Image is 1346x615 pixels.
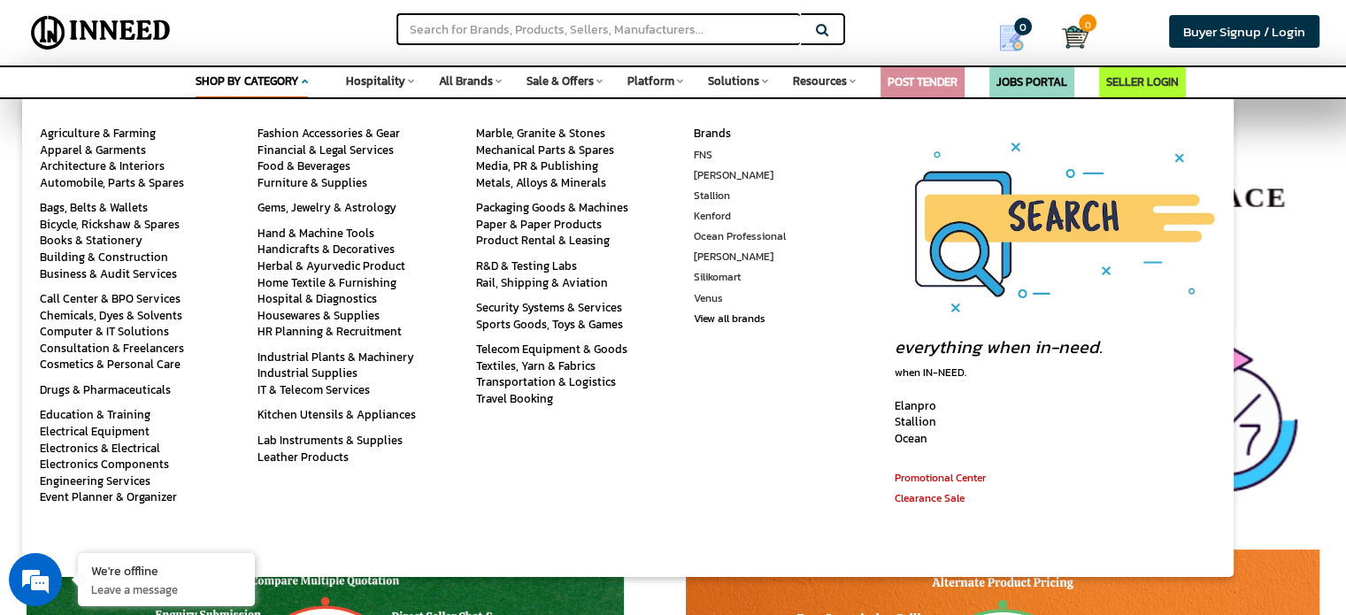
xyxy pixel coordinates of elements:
[196,90,308,100] div: Space
[793,73,847,89] span: Resources
[996,73,1067,90] a: JOBS PORTAL
[627,73,674,89] span: Platform
[1106,73,1179,90] a: SELLER LOGIN
[1183,21,1305,42] span: Buyer Signup / Login
[196,73,299,89] span: SHOP BY CATEGORY
[9,419,337,481] textarea: Type your message and click 'Submit'
[708,73,759,89] span: Solutions
[30,106,74,116] img: logo_Zg8I0qSkbAqR2WFHt3p6CTuqpyXMFPubPcD2OT02zFN43Cy9FUNNG3NEPhM_Q1qe_.png
[139,400,225,412] em: Driven by SalesIQ
[1062,18,1075,57] a: Cart 0
[91,581,242,597] p: Leave a message
[974,18,1062,58] a: my Quotes 0
[1169,15,1319,48] a: Buyer Signup / Login
[91,562,242,579] div: We're offline
[439,73,493,89] span: All Brands
[1062,24,1088,50] img: Cart
[888,73,958,90] a: POST TENDER
[396,13,800,45] input: Search for Brands, Products, Sellers, Manufacturers...
[346,73,405,89] span: Hospitality
[1079,14,1096,32] span: 0
[122,401,135,411] img: salesiqlogo_leal7QplfZFryJ6FIlVepeu7OftD7mt8q6exU6-34PB8prfIgodN67KcxXM9Y7JQ_.png
[1014,18,1032,35] span: 0
[998,25,1025,51] img: Show My Quotes
[92,99,297,122] div: Leave a message
[259,481,321,505] em: Submit
[24,11,178,55] img: Inneed.Market
[37,191,309,370] span: We are offline. Please leave us a message.
[527,73,594,89] span: Sale & Offers
[290,9,333,51] div: Minimize live chat window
